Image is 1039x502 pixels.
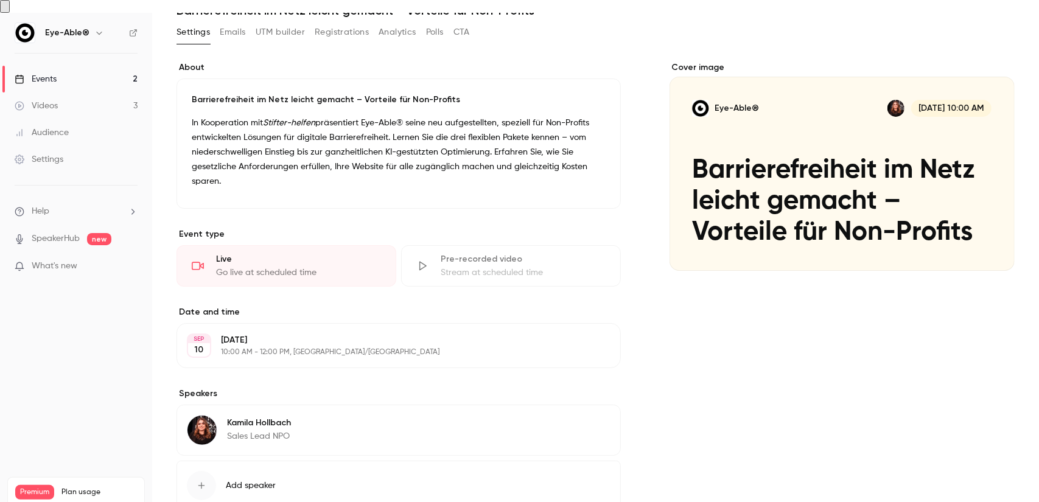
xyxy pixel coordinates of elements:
p: 10:00 AM - 12:00 PM, [GEOGRAPHIC_DATA]/[GEOGRAPHIC_DATA] [221,347,556,357]
p: [DATE] [221,334,556,346]
p: In Kooperation mit präsentiert Eye-Able® seine neu aufgestellten, speziell für Non-Profits entwic... [192,116,606,189]
label: Cover image [670,61,1015,74]
button: Emails [220,23,245,42]
div: Events [15,73,57,85]
div: Settings [15,153,63,166]
li: help-dropdown-opener [15,205,138,218]
span: Premium [15,485,54,500]
div: Go live at scheduled time [216,267,381,279]
em: Stifter-helfen [263,119,315,127]
label: Speakers [177,388,621,400]
label: Date and time [177,306,621,318]
span: Add speaker [226,479,276,492]
button: Analytics [379,23,416,42]
p: Sales Lead NPO [227,430,291,442]
div: Audience [15,127,69,139]
button: CTA [453,23,470,42]
div: SEP [188,335,210,343]
button: UTM builder [256,23,305,42]
a: SpeakerHub [32,232,80,245]
div: Videos [15,100,58,112]
img: Eye-Able® [15,23,35,43]
button: Registrations [315,23,369,42]
span: Plan usage [61,487,137,497]
h6: Eye-Able® [45,27,89,39]
p: Event type [177,228,621,240]
p: Kamila Hollbach [227,417,291,429]
section: Cover image [670,61,1015,271]
iframe: Noticeable Trigger [123,261,138,272]
span: Help [32,205,49,218]
label: About [177,61,621,74]
div: Live [216,253,381,265]
div: Kamila HollbachKamila HollbachSales Lead NPO [177,405,621,456]
p: 10 [195,344,204,356]
div: Stream at scheduled time [441,267,606,279]
button: Polls [426,23,444,42]
span: What's new [32,260,77,273]
div: Pre-recorded videoStream at scheduled time [401,245,621,287]
p: Barrierefreiheit im Netz leicht gemacht – Vorteile für Non-Profits [192,94,606,106]
span: new [87,233,111,245]
div: LiveGo live at scheduled time [177,245,396,287]
div: Pre-recorded video [441,253,606,265]
button: Settings [177,23,210,42]
img: Kamila Hollbach [187,416,217,445]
